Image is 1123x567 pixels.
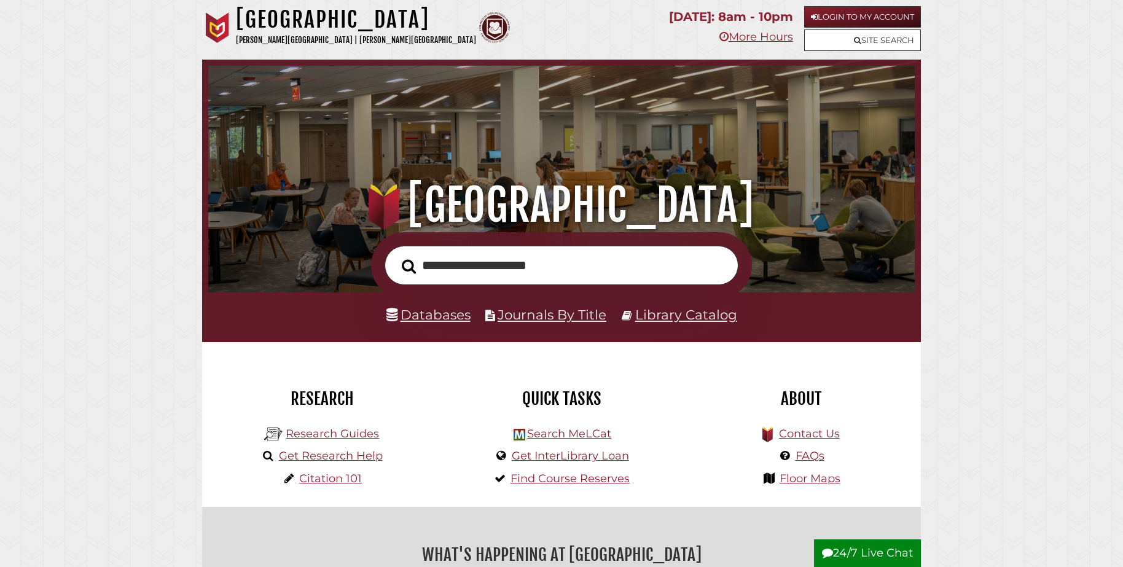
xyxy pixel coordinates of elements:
a: Search MeLCat [527,427,611,440]
i: Search [402,259,416,274]
h2: Research [211,388,432,409]
button: Search [396,256,422,278]
a: FAQs [796,449,824,463]
a: Journals By Title [498,307,606,323]
h2: About [691,388,912,409]
img: Calvin Theological Seminary [479,12,510,43]
img: Calvin University [202,12,233,43]
a: Site Search [804,29,921,51]
h2: Quick Tasks [451,388,672,409]
h1: [GEOGRAPHIC_DATA] [236,6,476,33]
h1: [GEOGRAPHIC_DATA] [225,178,898,232]
a: Library Catalog [635,307,737,323]
a: Login to My Account [804,6,921,28]
a: Get Research Help [279,449,383,463]
a: Contact Us [779,427,840,440]
a: Find Course Reserves [511,472,630,485]
a: Floor Maps [780,472,840,485]
a: More Hours [719,30,793,44]
p: [DATE]: 8am - 10pm [669,6,793,28]
a: Databases [386,307,471,323]
img: Hekman Library Logo [514,429,525,440]
a: Get InterLibrary Loan [512,449,629,463]
img: Hekman Library Logo [264,425,283,444]
a: Citation 101 [299,472,362,485]
a: Research Guides [286,427,379,440]
p: [PERSON_NAME][GEOGRAPHIC_DATA] | [PERSON_NAME][GEOGRAPHIC_DATA] [236,33,476,47]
